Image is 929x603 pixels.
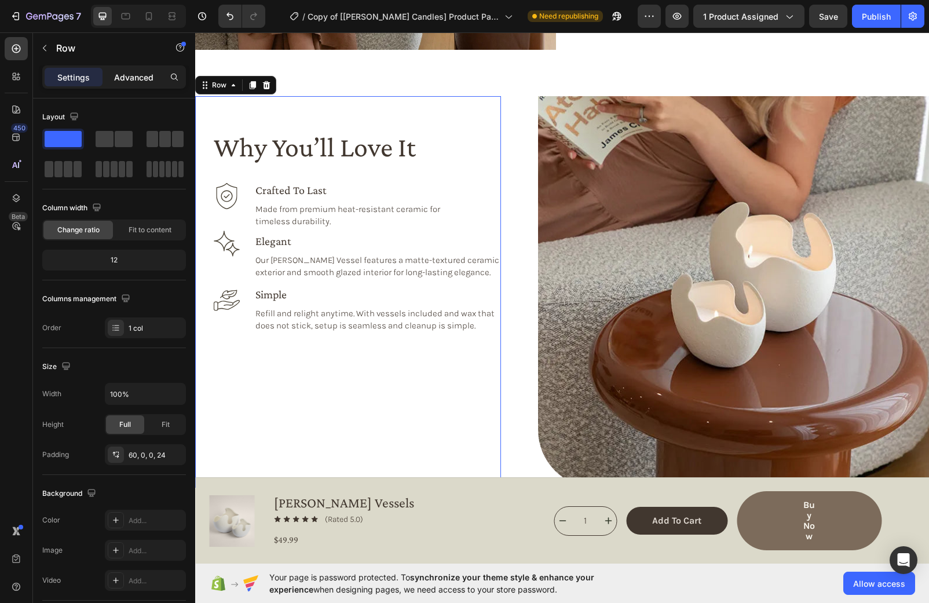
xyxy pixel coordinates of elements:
div: Background [42,486,98,502]
h3: simple [59,254,306,269]
div: Columns management [42,291,133,307]
span: Need republishing [539,11,598,21]
div: Color [42,515,60,525]
span: Your page is password protected. To when designing pages, we need access to your store password. [269,571,639,595]
button: Add to cart [431,474,532,502]
h3: elegant [59,201,306,216]
button: increment [405,474,421,503]
span: Fit [162,419,170,430]
div: Row [14,47,34,58]
span: Change ratio [57,225,100,235]
div: Layout [42,109,81,125]
span: 1 product assigned [703,10,778,23]
p: 7 [76,9,81,23]
p: Advanced [114,71,153,83]
div: Undo/Redo [218,5,265,28]
p: Row [56,41,155,55]
div: Publish [862,10,891,23]
div: Order [42,323,61,333]
div: Open Intercom Messenger [890,546,917,574]
div: 60, 0, 0, 24 [129,450,183,461]
span: synchronize your theme style & enhance your experience [269,572,594,594]
span: Full [119,419,131,430]
button: Buy now [542,459,686,518]
div: Add... [129,546,183,556]
button: 7 [5,5,86,28]
div: Height [42,419,64,430]
button: Save [809,5,847,28]
p: Settings [57,71,90,83]
h3: crafted to last [59,150,306,165]
p: Refill and relight anytime. With vessels included and wax that does not stick, setup is seamless ... [60,275,303,299]
div: Padding [42,449,69,460]
input: Auto [105,383,185,404]
div: 1 col [129,323,183,334]
input: quantity [375,474,405,503]
div: Beta [9,212,28,221]
div: 12 [45,252,184,268]
span: Save [819,12,838,21]
div: Add... [129,576,183,586]
div: Size [42,359,73,375]
div: Width [42,389,61,399]
p: Our [PERSON_NAME] Vessel features a matte-textured ceramic exterior and smooth glazed interior fo... [60,222,305,246]
div: Image [42,545,63,556]
div: Buy now [606,467,621,509]
div: Column width [42,200,104,216]
div: Add... [129,516,183,526]
span: Allow access [853,578,905,590]
p: Made from premium heat-resistant ceramic for timeless durability. [60,171,269,195]
div: Video [42,575,61,586]
button: 1 product assigned [693,5,804,28]
span: / [302,10,305,23]
button: decrement [359,474,375,503]
button: Allow access [843,572,915,595]
button: Publish [852,5,901,28]
h2: Why You’ll Love It [17,98,306,131]
img: gempages_571868979581158552-ac3f294c-523b-4bee-8da7-ec91549cae4f.webp [343,64,734,455]
span: Copy of [[PERSON_NAME] Candles] Product Page VESSELS [308,10,500,23]
iframe: Design area [195,32,929,564]
div: Add to cart [457,483,506,494]
span: Fit to content [129,225,171,235]
div: 450 [11,123,28,133]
